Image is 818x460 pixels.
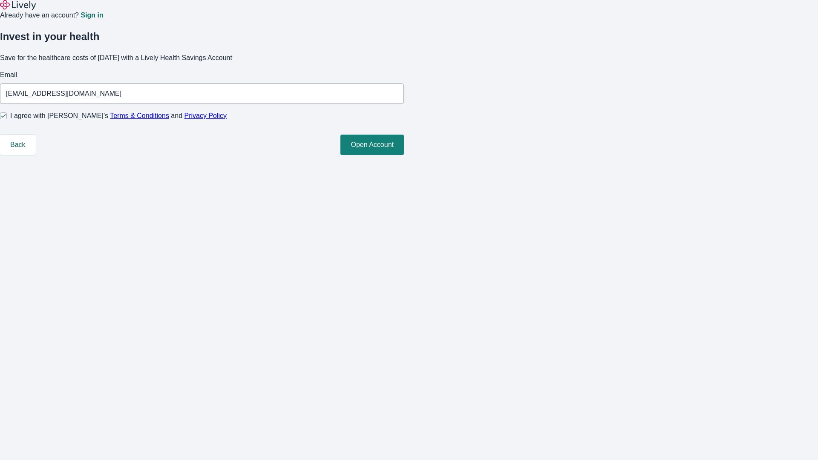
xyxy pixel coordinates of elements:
span: I agree with [PERSON_NAME]’s and [10,111,227,121]
a: Terms & Conditions [110,112,169,119]
button: Open Account [340,135,404,155]
a: Sign in [81,12,103,19]
a: Privacy Policy [184,112,227,119]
